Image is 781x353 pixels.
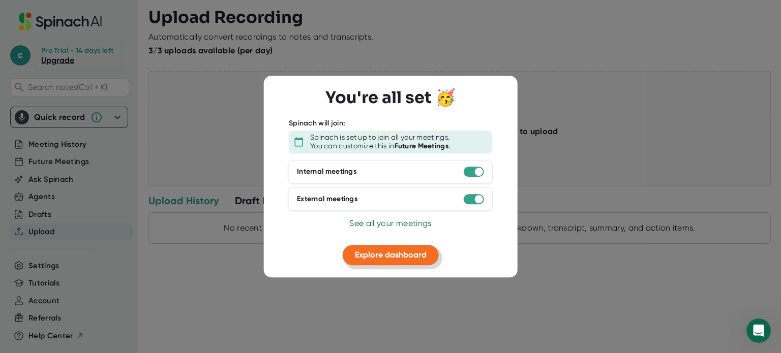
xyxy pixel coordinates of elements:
[325,88,456,107] h3: You're all set 🥳
[349,217,431,230] button: See all your meetings
[343,245,439,265] button: Explore dashboard
[297,195,358,204] div: External meetings
[289,119,345,128] div: Spinach will join:
[355,250,427,260] span: Explore dashboard
[746,318,771,343] iframe: Intercom live chat
[395,142,449,150] b: Future Meetings
[310,142,450,151] div: You can customize this in .
[297,167,357,176] div: Internal meetings
[310,133,449,142] div: Spinach is set up to join all your meetings.
[349,218,431,228] span: See all your meetings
